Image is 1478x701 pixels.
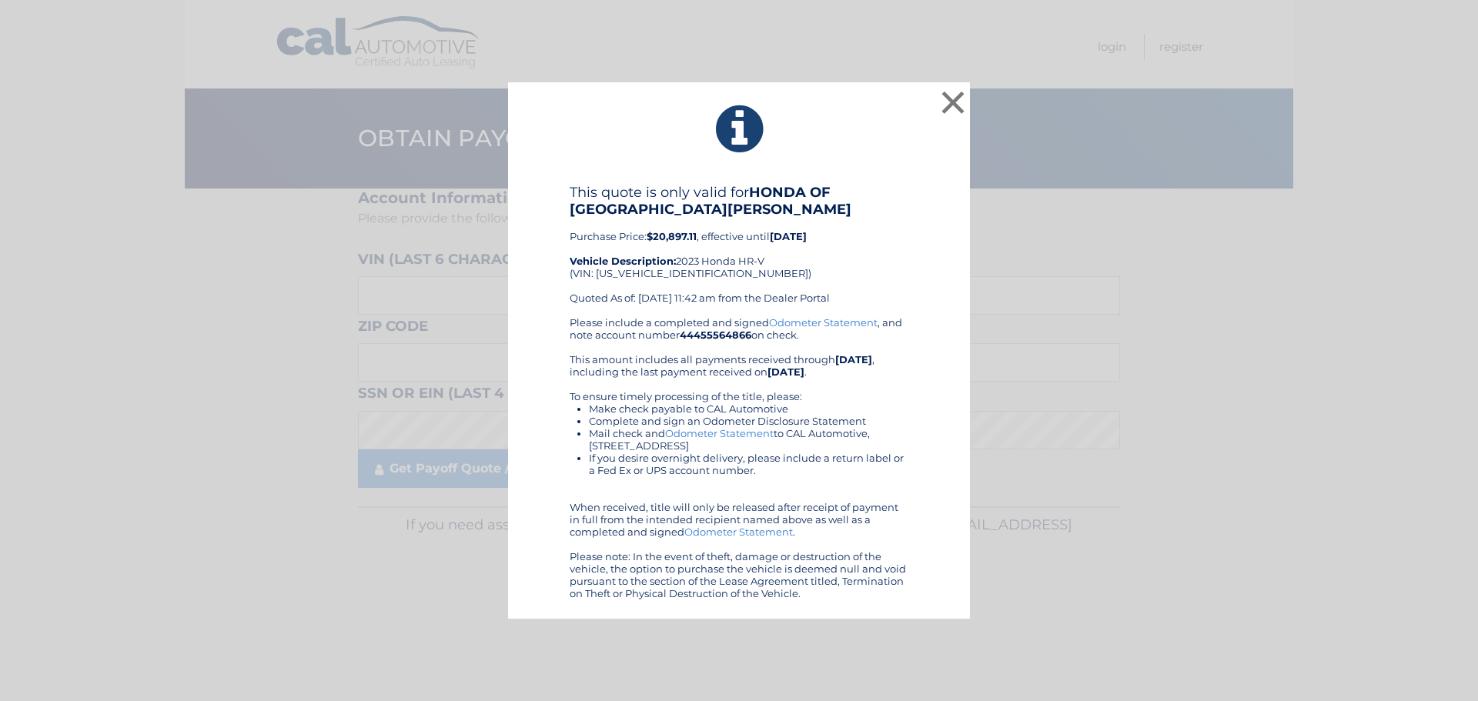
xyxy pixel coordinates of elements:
[570,316,908,599] div: Please include a completed and signed , and note account number on check. This amount includes al...
[589,452,908,476] li: If you desire overnight delivery, please include a return label or a Fed Ex or UPS account number.
[769,316,878,329] a: Odometer Statement
[570,184,908,316] div: Purchase Price: , effective until 2023 Honda HR-V (VIN: [US_VEHICLE_IDENTIFICATION_NUMBER]) Quote...
[767,366,804,378] b: [DATE]
[570,184,851,218] b: HONDA OF [GEOGRAPHIC_DATA][PERSON_NAME]
[680,329,751,341] b: 44455564866
[589,402,908,415] li: Make check payable to CAL Automotive
[665,427,774,439] a: Odometer Statement
[938,87,968,118] button: ×
[684,526,793,538] a: Odometer Statement
[835,353,872,366] b: [DATE]
[589,415,908,427] li: Complete and sign an Odometer Disclosure Statement
[589,427,908,452] li: Mail check and to CAL Automotive, [STREET_ADDRESS]
[570,184,908,218] h4: This quote is only valid for
[770,230,807,242] b: [DATE]
[647,230,697,242] b: $20,897.11
[570,255,676,267] strong: Vehicle Description:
